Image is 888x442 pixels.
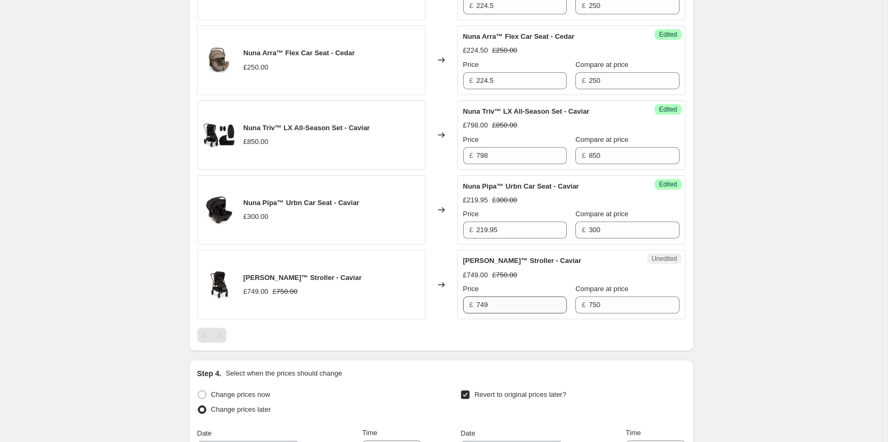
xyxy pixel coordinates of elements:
[575,285,629,293] span: Compare at price
[582,226,585,234] span: £
[651,254,677,263] span: Unedited
[244,49,355,57] span: Nuna Arra™ Flex Car Seat - Cedar
[203,119,235,151] img: NunaTrivLXAll-SeasonSet-Caviar1_80x.jpg
[470,2,473,10] span: £
[492,195,517,206] strike: £300.00
[474,390,566,398] span: Revert to original prices later?
[211,405,271,413] span: Change prices later
[197,328,227,343] nav: Pagination
[582,301,585,309] span: £
[203,269,235,301] img: NunaSwivStroller-Caviar1_80x.jpg
[492,120,517,131] strike: £850.00
[197,429,212,437] span: Date
[470,226,473,234] span: £
[463,120,488,131] div: £798.00
[470,76,473,84] span: £
[582,2,585,10] span: £
[492,270,517,280] strike: £750.00
[211,390,270,398] span: Change prices now
[463,182,579,190] span: Nuna Pipa™ Urbn Car Seat - Caviar
[273,286,298,297] strike: £750.00
[659,30,677,39] span: Edited
[582,76,585,84] span: £
[244,62,269,73] div: £250.00
[244,199,359,207] span: Nuna Pipa™ Urbn Car Seat - Caviar
[659,180,677,189] span: Edited
[463,61,479,69] span: Price
[244,274,362,282] span: [PERSON_NAME]™ Stroller - Caviar
[626,429,641,437] span: Time
[463,32,575,40] span: Nuna Arra™ Flex Car Seat - Cedar
[463,107,590,115] span: Nuna Triv™ LX All-Season Set - Caviar
[463,257,582,265] span: [PERSON_NAME]™ Stroller - Caviar
[463,210,479,218] span: Price
[463,285,479,293] span: Price
[575,135,629,143] span: Compare at price
[575,61,629,69] span: Compare at price
[575,210,629,218] span: Compare at price
[244,286,269,297] div: £749.00
[463,270,488,280] div: £749.00
[492,45,517,56] strike: £250.00
[470,151,473,159] span: £
[225,368,342,379] p: Select when the prices should change
[244,137,269,147] div: £850.00
[582,151,585,159] span: £
[197,368,222,379] h2: Step 4.
[244,124,370,132] span: Nuna Triv™ LX All-Season Set - Caviar
[460,429,475,437] span: Date
[203,194,235,226] img: NunaPipaUrbnCarSeat-Caviar1_80x.jpg
[362,429,377,437] span: Time
[659,105,677,114] span: Edited
[463,195,488,206] div: £219.95
[203,44,235,76] img: NunaArraFlexCarSeat-Cedar1_80x.jpg
[463,45,488,56] div: £224.50
[463,135,479,143] span: Price
[244,211,269,222] div: £300.00
[470,301,473,309] span: £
